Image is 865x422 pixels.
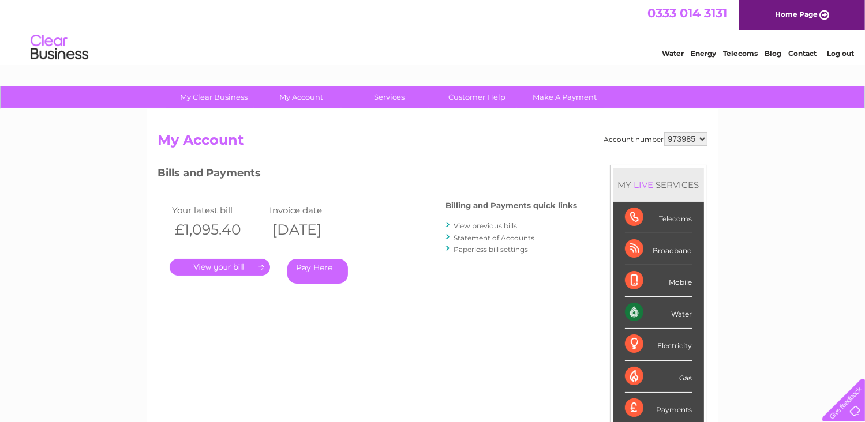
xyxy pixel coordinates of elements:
[788,49,817,58] a: Contact
[30,30,89,65] img: logo.png
[662,49,684,58] a: Water
[158,165,578,185] h3: Bills and Payments
[254,86,349,108] a: My Account
[827,49,854,58] a: Log out
[625,233,692,265] div: Broadband
[723,49,758,58] a: Telecoms
[632,179,656,190] div: LIVE
[454,233,535,242] a: Statement of Accounts
[429,86,525,108] a: Customer Help
[267,202,364,218] td: Invoice date
[267,218,364,242] th: [DATE]
[625,297,692,329] div: Water
[625,329,692,360] div: Electricity
[342,86,437,108] a: Services
[613,168,704,201] div: MY SERVICES
[446,201,578,210] h4: Billing and Payments quick links
[287,259,348,284] a: Pay Here
[691,49,716,58] a: Energy
[625,265,692,297] div: Mobile
[170,259,270,276] a: .
[158,132,707,154] h2: My Account
[166,86,261,108] a: My Clear Business
[625,202,692,233] div: Telecoms
[170,202,267,218] td: Your latest bill
[170,218,267,242] th: £1,095.40
[765,49,781,58] a: Blog
[454,245,529,254] a: Paperless bill settings
[625,361,692,393] div: Gas
[647,6,727,20] a: 0333 014 3131
[517,86,612,108] a: Make A Payment
[454,221,518,230] a: View previous bills
[160,6,706,56] div: Clear Business is a trading name of Verastar Limited (registered in [GEOGRAPHIC_DATA] No. 3667643...
[604,132,707,146] div: Account number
